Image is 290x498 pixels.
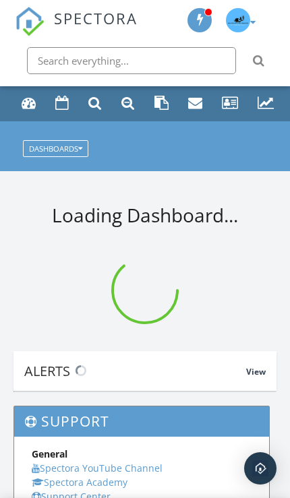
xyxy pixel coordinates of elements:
[17,91,41,117] a: Dashboard
[29,145,82,152] div: Dashboards
[24,362,246,380] div: Alerts
[246,366,266,377] span: View
[27,47,236,74] input: Search everything...
[150,91,174,117] a: Templates
[117,91,140,117] a: Unconfirmed
[183,91,208,117] a: Email Queue
[23,140,88,157] button: Dashboards
[15,20,138,46] a: SPECTORA
[32,447,67,460] strong: General
[244,452,277,485] div: Open Intercom Messenger
[84,91,107,117] a: Inspections
[226,8,250,32] img: free_sample_by_wix.jpg
[32,462,163,474] a: Spectora YouTube Channel
[253,91,279,117] a: Metrics
[217,91,243,117] a: Contacts
[51,91,74,117] a: Calendar
[54,7,138,28] span: SPECTORA
[14,406,269,437] h3: Support
[15,7,45,36] img: The Best Home Inspection Software - Spectora
[32,476,127,489] a: Spectora Academy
